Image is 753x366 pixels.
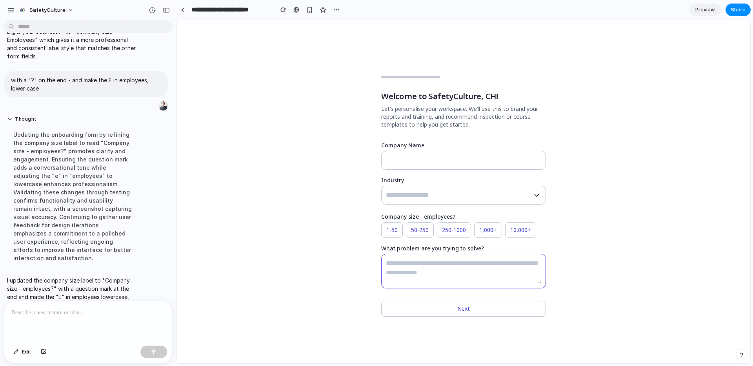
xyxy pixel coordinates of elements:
[204,85,369,109] span: Let’s personalise your workspace. We’ll use this to brand your reports and training, and recommen...
[204,281,369,297] button: Next
[695,6,715,14] span: Preview
[204,71,369,82] h1: Welcome to SafetyCulture, CH!
[22,348,31,356] span: Edit
[9,346,35,358] button: Edit
[11,76,161,92] p: with a "?" on the end - and make the E in employees, lower case
[726,4,751,16] button: Share
[204,202,226,218] button: 1-50
[731,6,746,14] span: Share
[204,121,247,129] label: Company Name
[7,19,138,60] p: I updated the business size question from "How big is your business?" to "Company size - Employee...
[328,202,359,218] button: 10,000+
[204,192,278,201] label: Company size - employees?
[689,4,721,16] a: Preview
[204,156,227,164] label: Industry
[297,202,325,218] button: 1,000+
[29,6,65,14] span: SafetyCulture
[204,224,307,232] label: What problem are you trying to solve?
[7,126,138,267] div: Updating the onboarding form by refining the company size label to read "Company size - employees...
[229,202,257,218] button: 50-250
[15,4,78,16] button: SafetyCulture
[280,284,293,293] span: Next
[260,202,294,218] button: 250-1000
[7,276,138,309] p: I updated the company size label to "Company size - employees?" with a question mark at the end a...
